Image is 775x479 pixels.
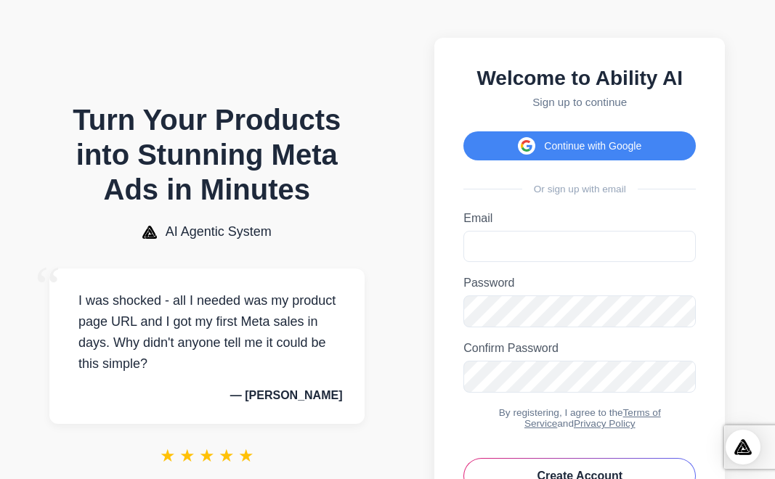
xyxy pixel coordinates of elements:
label: Password [463,277,696,290]
h1: Turn Your Products into Stunning Meta Ads in Minutes [49,102,365,207]
a: Privacy Policy [574,418,636,429]
div: Or sign up with email [463,184,696,195]
label: Email [463,212,696,225]
span: ★ [199,446,215,466]
p: I was shocked - all I needed was my product page URL and I got my first Meta sales in days. Why d... [71,290,343,374]
span: ★ [160,446,176,466]
img: AI Agentic System Logo [142,226,157,239]
span: ★ [238,446,254,466]
p: Sign up to continue [463,96,696,108]
div: Open Intercom Messenger [726,430,760,464]
button: Continue with Google [463,131,696,160]
div: By registering, I agree to the and [463,407,696,429]
span: ★ [219,446,235,466]
span: ★ [179,446,195,466]
p: — [PERSON_NAME] [71,389,343,402]
a: Terms of Service [524,407,661,429]
span: “ [35,254,61,320]
h2: Welcome to Ability AI [463,67,696,90]
label: Confirm Password [463,342,696,355]
span: AI Agentic System [166,224,272,239]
